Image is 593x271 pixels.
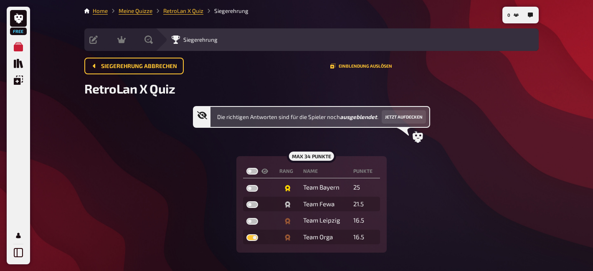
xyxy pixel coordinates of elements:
[163,8,203,14] a: RetroLan X Quiz
[10,227,27,244] a: Mein Konto
[287,149,336,163] div: max 34 Punkte
[303,200,347,208] div: Team Fewa
[382,110,426,124] button: Jetzt aufdecken
[303,216,347,225] div: Team Leipzig
[119,8,152,14] a: Meine Quizze
[217,113,378,121] span: Die richtigen Antworten sind für die Spieler noch .
[330,63,392,68] button: Einblendung auslösen
[10,55,27,72] a: Quiz Sammlung
[350,165,380,178] th: Punkte
[93,7,108,15] li: Home
[93,8,108,14] a: Home
[300,165,350,178] th: Name
[84,81,175,96] span: RetroLan X Quiz
[303,233,347,241] div: Team Orga
[350,197,380,212] td: 21.5
[84,58,184,74] button: Siegerehrung abbrechen
[10,72,27,89] a: Einblendungen
[10,38,27,55] a: Meine Quizze
[350,180,380,195] td: 25
[303,183,347,192] div: Team Bayern
[11,29,26,34] span: Free
[276,165,300,178] th: Rang
[203,7,248,15] li: Siegerehrung
[350,213,380,228] td: 16.5
[152,7,203,15] li: RetroLan X Quiz
[350,230,380,245] td: 16.5
[504,8,522,22] button: 0
[183,36,218,43] span: Siegerehrung
[108,7,152,15] li: Meine Quizze
[101,63,177,69] span: Siegerehrung abbrechen
[340,114,377,120] b: ausgeblendet
[507,13,510,18] span: 0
